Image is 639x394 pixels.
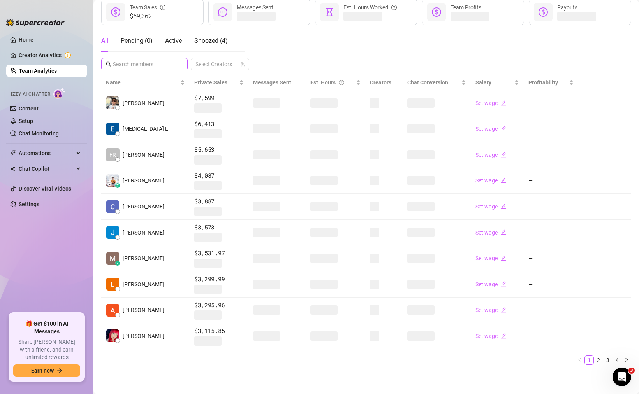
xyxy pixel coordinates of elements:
button: left [575,355,584,365]
span: edit [501,307,506,313]
span: dollar-circle [111,7,120,17]
span: [PERSON_NAME] [123,228,164,237]
iframe: Intercom live chat [613,368,631,386]
span: Chat Copilot [19,163,74,175]
span: $3,887 [194,197,244,206]
a: Chat Monitoring [19,130,59,137]
span: dollar-circle [539,7,548,17]
td: — [524,90,578,116]
a: Set wageedit [475,203,506,210]
a: Set wageedit [475,100,506,106]
a: Team Analytics [19,68,57,74]
input: Search members [113,60,177,68]
td: — [524,323,578,349]
img: Exon Locsin [106,123,119,135]
span: edit [501,126,506,131]
a: Content [19,105,39,112]
td: — [524,142,578,168]
a: Settings [19,201,39,207]
span: edit [501,178,506,183]
td: — [524,271,578,298]
img: Rick Gino Tarce… [106,96,119,109]
a: Setup [19,118,33,124]
a: Set wageedit [475,281,506,287]
span: $69,362 [130,12,165,21]
span: edit [501,333,506,339]
button: right [622,355,631,365]
a: Discover Viral Videos [19,186,71,192]
span: 3 [628,368,635,374]
span: hourglass [325,7,334,17]
span: $6,413 [194,119,244,129]
a: Set wageedit [475,177,506,184]
span: Messages Sent [237,4,273,11]
span: [PERSON_NAME] [123,280,164,289]
th: Creators [365,75,402,90]
div: z [115,183,120,188]
a: 3 [604,356,612,364]
span: [MEDICAL_DATA] L. [123,124,170,133]
td: — [524,116,578,142]
span: Profitability [528,79,558,86]
span: Active [165,37,182,44]
td: — [524,168,578,194]
li: 1 [584,355,594,365]
span: [PERSON_NAME] [123,306,164,314]
a: Creator Analytics exclamation-circle [19,49,81,61]
img: Charmaine Javil… [106,200,119,213]
span: edit [501,100,506,106]
a: Set wageedit [475,229,506,236]
span: edit [501,229,506,235]
div: Team Sales [130,3,165,12]
span: [PERSON_NAME] [123,99,164,107]
a: Set wageedit [475,333,506,339]
span: Private Sales [194,79,227,86]
span: [PERSON_NAME] [123,254,164,263]
a: Home [19,37,33,43]
span: [PERSON_NAME] [123,151,164,159]
span: Izzy AI Chatter [11,91,50,98]
img: Rupert T. [106,226,119,239]
span: $3,573 [194,223,244,232]
td: — [524,194,578,220]
a: Set wageedit [475,152,506,158]
span: arrow-right [57,368,62,373]
img: AI Chatter [53,88,65,99]
a: 1 [585,356,593,364]
span: Messages Sent [253,79,291,86]
li: Previous Page [575,355,584,365]
span: Automations [19,147,74,159]
span: [PERSON_NAME] [123,332,164,340]
span: right [624,357,629,362]
img: Mary Jane Moren… [106,329,119,342]
td: — [524,245,578,271]
div: z [115,261,120,266]
span: Payouts [557,4,577,11]
span: edit [501,152,506,158]
span: $3,531.97 [194,249,244,258]
a: 2 [594,356,603,364]
img: Jayson Roa [106,174,119,187]
span: Share [PERSON_NAME] with a friend, and earn unlimited rewards [13,338,80,361]
img: Mariane Subia [106,252,119,265]
div: Pending ( 0 ) [121,36,153,46]
div: All [101,36,108,46]
span: info-circle [160,3,165,12]
span: thunderbolt [10,150,16,156]
a: 4 [613,356,621,364]
img: Adrian Custodio [106,304,119,317]
span: team [240,62,245,67]
span: Earn now [31,368,54,374]
span: dollar-circle [432,7,441,17]
span: edit [501,256,506,261]
span: $3,115.85 [194,326,244,336]
td: — [524,298,578,324]
span: left [577,357,582,362]
img: Lexter Ore [106,278,119,291]
span: Team Profits [451,4,481,11]
li: 4 [613,355,622,365]
span: $3,299.99 [194,275,244,284]
button: Earn nowarrow-right [13,364,80,377]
